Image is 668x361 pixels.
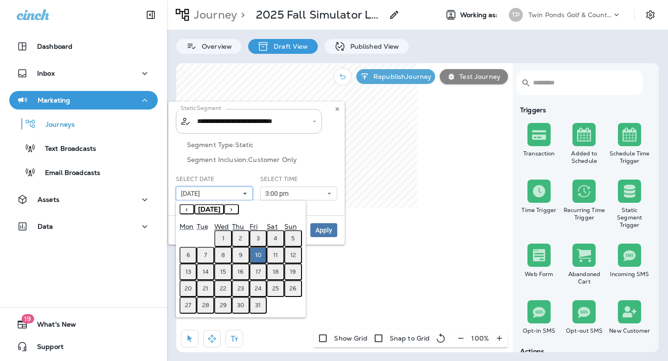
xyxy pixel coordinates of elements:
[284,280,302,297] button: October 26, 2025
[237,8,245,22] p: >
[180,264,197,280] button: October 13, 2025
[310,117,319,126] button: Open
[9,114,158,134] button: Journeys
[21,314,34,323] span: 19
[516,106,652,114] div: Triggers
[220,302,227,309] abbr: October 29, 2025
[36,145,96,154] p: Text Broadcasts
[315,227,332,233] span: Apply
[518,327,560,335] div: Opt-in SMS
[564,150,605,165] div: Added to Schedule
[214,297,232,314] button: October 29, 2025
[38,97,70,104] p: Marketing
[518,271,560,278] div: Web Form
[176,187,253,200] button: [DATE]
[185,302,191,309] abbr: October 27, 2025
[37,70,55,77] p: Inbox
[267,230,284,247] button: October 4, 2025
[250,264,267,280] button: October 17, 2025
[609,150,650,165] div: Schedule Time Trigger
[9,64,158,83] button: Inbox
[232,264,250,280] button: October 16, 2025
[194,204,224,214] button: [DATE]
[185,285,192,292] abbr: October 20, 2025
[9,337,158,356] button: Support
[356,69,435,84] button: RepublishJourney
[9,217,158,236] button: Data
[273,251,278,259] abbr: October 11, 2025
[609,271,650,278] div: Incoming SMS
[176,175,215,183] label: Select Date
[284,264,302,280] button: October 19, 2025
[290,251,296,259] abbr: October 12, 2025
[197,280,214,297] button: October 21, 2025
[609,206,650,229] div: Static Segment Trigger
[202,302,209,309] abbr: October 28, 2025
[222,235,225,242] abbr: October 1, 2025
[181,190,204,198] span: [DATE]
[289,285,296,292] abbr: October 26, 2025
[232,247,250,264] button: October 9, 2025
[180,247,197,264] button: October 6, 2025
[180,104,222,112] p: Static Segment
[224,204,239,214] button: ›
[214,280,232,297] button: October 22, 2025
[390,335,430,342] p: Snap to Grid
[265,190,292,198] span: 3:00 pm
[220,268,226,276] abbr: October 15, 2025
[203,268,209,276] abbr: October 14, 2025
[250,230,267,247] button: October 3, 2025
[267,247,284,264] button: October 11, 2025
[197,43,232,50] p: Overview
[232,280,250,297] button: October 23, 2025
[255,251,261,259] abbr: October 10, 2025
[38,196,59,203] p: Assets
[310,223,337,237] button: Apply
[204,251,207,259] abbr: October 7, 2025
[564,271,605,285] div: Abandoned Cart
[516,348,652,355] div: Actions
[28,343,64,354] span: Support
[214,230,232,247] button: October 1, 2025
[250,280,267,297] button: October 24, 2025
[267,280,284,297] button: October 25, 2025
[471,335,489,342] p: 100 %
[9,315,158,334] button: 19What's New
[528,11,612,19] p: Twin Ponds Golf & Country Club
[257,235,260,242] abbr: October 3, 2025
[9,138,158,158] button: Text Broadcasts
[237,302,244,309] abbr: October 30, 2025
[260,187,337,200] button: 3:00 pm
[197,247,214,264] button: October 7, 2025
[518,206,560,214] div: Time Trigger
[284,247,302,264] button: October 12, 2025
[256,268,261,276] abbr: October 17, 2025
[9,37,158,56] button: Dashboard
[37,43,72,50] p: Dashboard
[284,222,297,231] abbr: Sunday
[273,268,279,276] abbr: October 18, 2025
[187,156,337,163] p: Segment Inclusion: Customer Only
[36,121,75,129] p: Journeys
[221,251,225,259] abbr: October 8, 2025
[255,285,262,292] abbr: October 24, 2025
[238,268,244,276] abbr: October 16, 2025
[272,285,279,292] abbr: October 25, 2025
[564,327,605,335] div: Opt-out SMS
[274,235,277,242] abbr: October 4, 2025
[334,335,367,342] p: Show Grid
[9,190,158,209] button: Assets
[238,285,244,292] abbr: October 23, 2025
[256,8,383,22] div: 2025 Fall Simulator Leagues
[138,6,164,24] button: Collapse Sidebar
[197,297,214,314] button: October 28, 2025
[370,73,431,80] p: Republish Journey
[250,297,267,314] button: October 31, 2025
[36,169,100,178] p: Email Broadcasts
[232,297,250,314] button: October 30, 2025
[9,91,158,110] button: Marketing
[255,302,261,309] abbr: October 31, 2025
[197,264,214,280] button: October 14, 2025
[460,11,500,19] span: Working as:
[186,251,190,259] abbr: October 6, 2025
